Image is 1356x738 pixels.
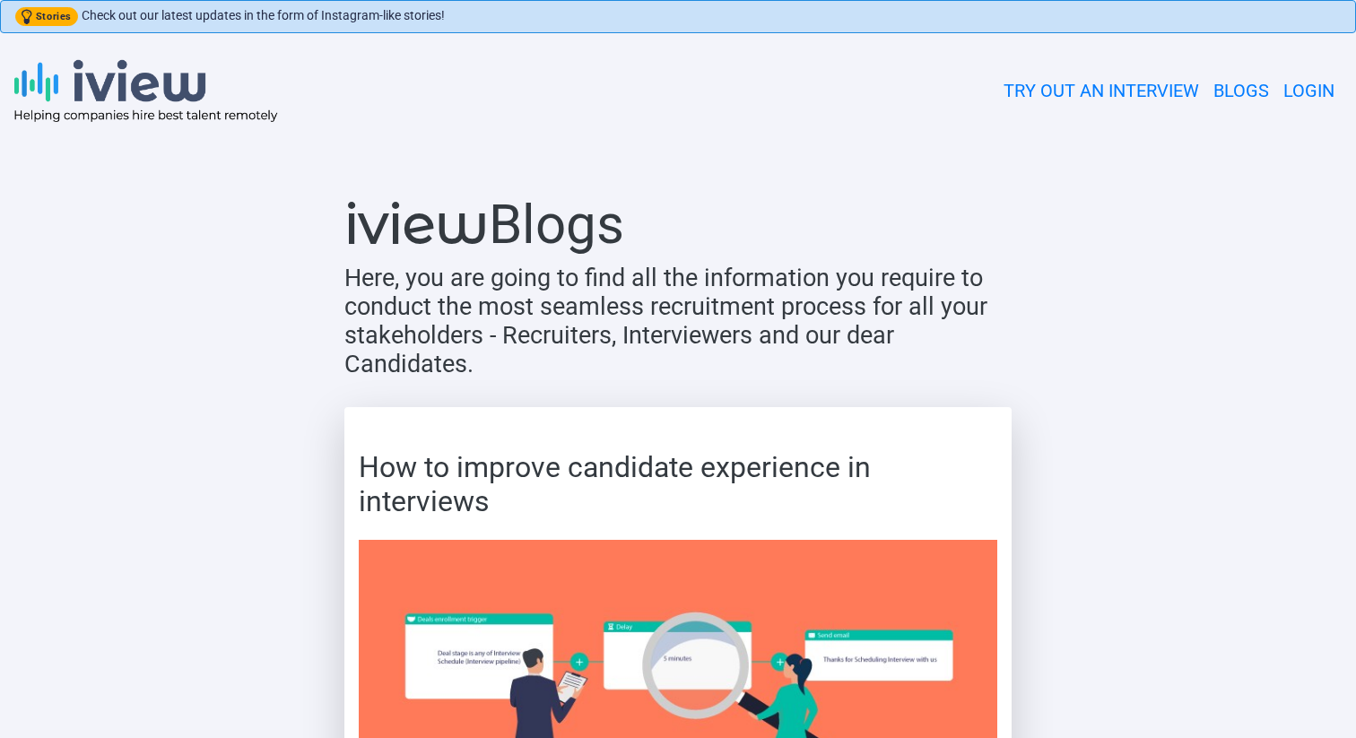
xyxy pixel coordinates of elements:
img: logo [14,59,278,122]
a: TRY OUT AN INTERVIEW [996,67,1206,114]
a: LOGIN [1276,67,1342,114]
span: Check out our latest updates in the form of Instagram-like stories! [82,4,445,22]
h2: How to improve candidate experience in interviews [359,421,997,533]
h3: Here, you are going to find all the information you require to conduct the most seamless recruitm... [344,264,1012,378]
a: BLOGS [1206,67,1276,114]
h1: Blogs [344,191,1012,256]
a: Stories [15,7,78,26]
strong: iview [344,191,489,256]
